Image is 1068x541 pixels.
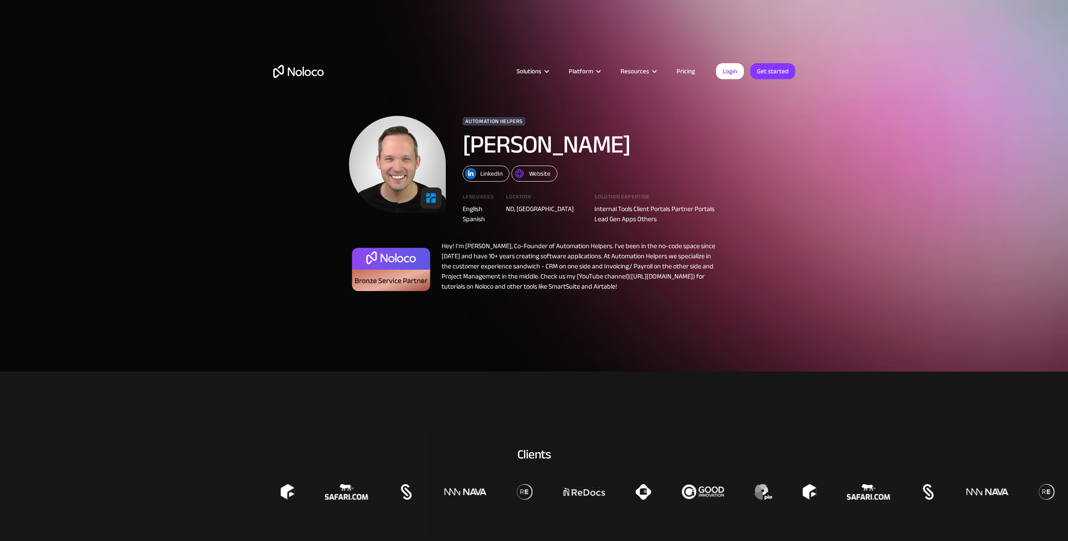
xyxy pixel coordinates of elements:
[463,132,694,157] h1: [PERSON_NAME]
[750,63,795,79] a: Get started
[517,66,541,77] div: Solutions
[273,445,795,463] div: Clients
[529,168,551,179] div: Website
[506,194,582,204] div: Location
[666,66,706,77] a: Pricing
[463,117,526,126] div: Automation Helpers
[463,166,509,182] a: LinkedIn
[594,194,719,204] div: Solution expertise
[610,66,666,77] div: Resources
[511,166,557,182] a: Website
[621,66,649,77] div: Resources
[594,204,719,224] div: Internal Tools Client Portals Partner Portals Lead Gen Apps Others
[506,66,558,77] div: Solutions
[433,241,719,296] div: Hey! I'm [PERSON_NAME], Co-Founder of Automation Helpers. I've been in the no-code space since [D...
[716,63,744,79] a: Login
[273,65,324,78] a: home
[463,204,494,224] div: English Spanish
[480,168,503,179] div: LinkedIn
[506,204,582,214] div: ND, [GEOGRAPHIC_DATA]
[463,194,494,204] div: Languages
[569,66,593,77] div: Platform
[558,66,610,77] div: Platform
